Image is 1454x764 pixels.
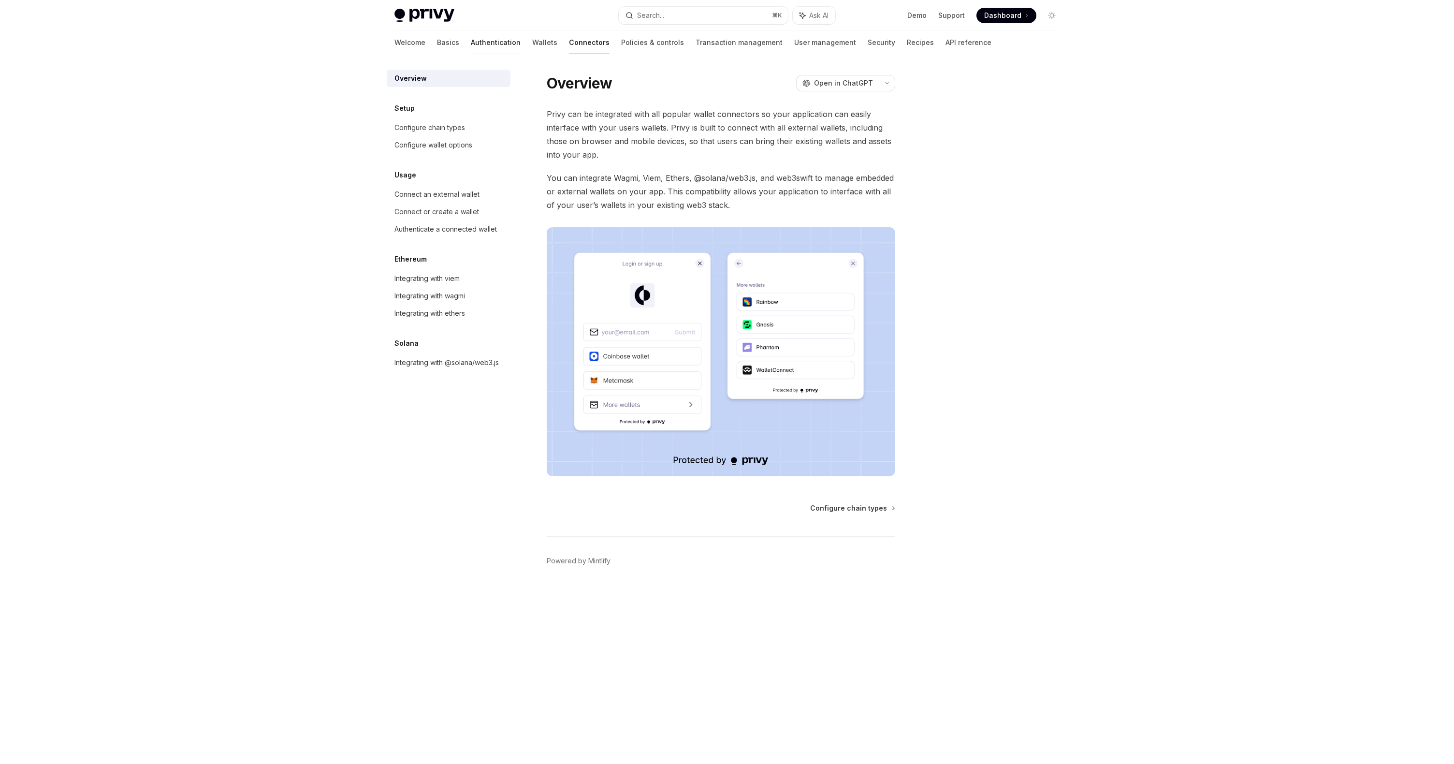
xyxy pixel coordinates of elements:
a: Connectors [569,31,610,54]
a: Integrating with wagmi [387,287,510,305]
span: Ask AI [809,11,829,20]
div: Configure chain types [394,122,465,133]
div: Integrating with wagmi [394,290,465,302]
span: ⌘ K [772,12,782,19]
div: Authenticate a connected wallet [394,223,497,235]
h1: Overview [547,74,612,92]
a: Configure wallet options [387,136,510,154]
h5: Usage [394,169,416,181]
div: Connect an external wallet [394,189,480,200]
img: Connectors3 [547,227,895,476]
span: Configure chain types [810,503,887,513]
div: Configure wallet options [394,139,472,151]
button: Ask AI [793,7,835,24]
a: Dashboard [976,8,1036,23]
a: Security [868,31,895,54]
span: Dashboard [984,11,1021,20]
a: Connect an external wallet [387,186,510,203]
h5: Solana [394,338,419,349]
a: Integrating with @solana/web3.js [387,354,510,371]
a: Configure chain types [387,119,510,136]
a: Demo [907,11,927,20]
a: Integrating with viem [387,270,510,287]
a: Welcome [394,31,425,54]
a: Wallets [532,31,557,54]
a: API reference [945,31,991,54]
div: Overview [394,73,427,84]
a: Connect or create a wallet [387,203,510,220]
a: Policies & controls [621,31,684,54]
div: Search... [637,10,664,21]
a: Recipes [907,31,934,54]
a: Authenticate a connected wallet [387,220,510,238]
a: Support [938,11,965,20]
a: Integrating with ethers [387,305,510,322]
button: Search...⌘K [619,7,788,24]
a: Basics [437,31,459,54]
div: Integrating with viem [394,273,460,284]
img: light logo [394,9,454,22]
a: Configure chain types [810,503,894,513]
h5: Setup [394,103,415,114]
button: Open in ChatGPT [796,75,879,91]
a: Transaction management [696,31,783,54]
a: Overview [387,70,510,87]
h5: Ethereum [394,253,427,265]
div: Integrating with @solana/web3.js [394,357,499,368]
span: Privy can be integrated with all popular wallet connectors so your application can easily interfa... [547,107,895,162]
button: Toggle dark mode [1044,8,1060,23]
a: Powered by Mintlify [547,556,611,566]
a: User management [794,31,856,54]
div: Connect or create a wallet [394,206,479,218]
span: Open in ChatGPT [814,78,873,88]
span: You can integrate Wagmi, Viem, Ethers, @solana/web3.js, and web3swift to manage embedded or exter... [547,171,895,212]
div: Integrating with ethers [394,308,465,319]
a: Authentication [471,31,521,54]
